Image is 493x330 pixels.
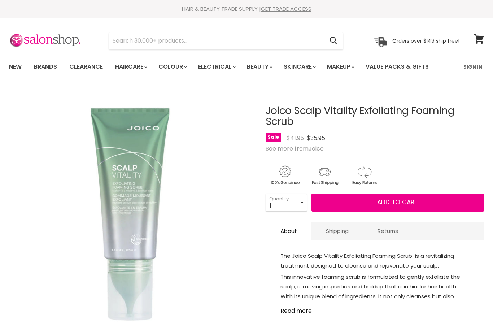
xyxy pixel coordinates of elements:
[280,303,470,314] a: Read more
[311,222,363,240] a: Shipping
[193,59,240,74] a: Electrical
[307,134,325,142] span: $35.95
[266,222,311,240] a: About
[153,59,191,74] a: Colour
[266,164,304,186] img: genuine.gif
[305,164,344,186] img: shipping.gif
[324,32,343,49] button: Search
[266,144,324,153] span: See more from
[280,251,470,272] p: The Joico Scalp Vitality Exfoliating Foaming Scrub is a revitalizing treatment designed to cleans...
[266,133,281,142] span: Sale
[459,59,487,74] a: Sign In
[29,59,62,74] a: Brands
[392,37,459,44] p: Orders over $149 ship free!
[4,56,447,77] ul: Main menu
[322,59,359,74] a: Makeup
[266,194,307,212] select: Quantity
[360,59,434,74] a: Value Packs & Gifts
[287,134,304,142] span: $41.95
[266,105,484,128] h1: Joico Scalp Vitality Exfoliating Foaming Scrub
[110,59,152,74] a: Haircare
[309,144,324,153] a: Joico
[64,59,108,74] a: Clearance
[109,32,324,49] input: Search
[377,198,418,207] span: Add to cart
[4,59,27,74] a: New
[363,222,413,240] a: Returns
[109,32,343,49] form: Product
[345,164,383,186] img: returns.gif
[261,5,311,13] a: GET TRADE ACCESS
[311,194,484,212] button: Add to cart
[278,59,320,74] a: Skincare
[241,59,277,74] a: Beauty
